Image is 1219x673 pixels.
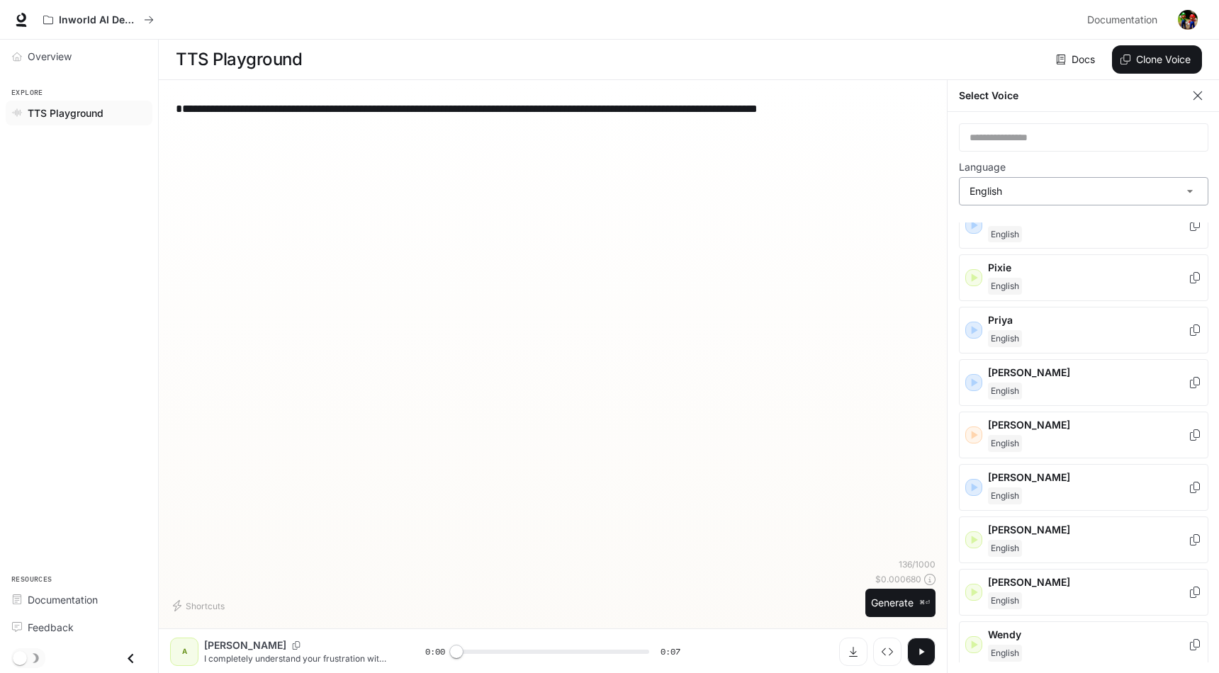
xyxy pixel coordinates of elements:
button: Copy Voice ID [1188,534,1202,545]
div: A [173,640,196,663]
p: 136 / 1000 [899,558,936,570]
p: Pixie [988,261,1188,275]
button: Copy Voice ID [1188,482,1202,493]
p: $ 0.000680 [875,573,921,585]
span: Feedback [28,620,74,635]
a: Feedback [6,615,152,640]
button: Copy Voice ID [1188,377,1202,388]
p: ⌘⏎ [919,599,930,607]
div: English [960,178,1208,205]
a: Docs [1053,45,1101,74]
span: 0:07 [661,645,680,659]
a: Overview [6,44,152,69]
span: English [988,645,1022,662]
p: [PERSON_NAME] [988,523,1188,537]
button: Download audio [839,638,867,666]
span: English [988,592,1022,609]
button: Copy Voice ID [1188,220,1202,231]
button: User avatar [1174,6,1202,34]
button: All workspaces [37,6,160,34]
button: Generate⌘⏎ [865,589,936,618]
span: English [988,226,1022,243]
p: [PERSON_NAME] [988,366,1188,380]
p: [PERSON_NAME] [988,470,1188,485]
a: Documentation [6,587,152,612]
span: Documentation [28,592,98,607]
p: [PERSON_NAME] [988,575,1188,589]
span: English [988,383,1022,400]
p: Priya [988,313,1188,327]
button: Copy Voice ID [1188,639,1202,650]
p: [PERSON_NAME] [204,638,286,652]
p: [PERSON_NAME] [988,418,1188,432]
a: Documentation [1082,6,1168,34]
button: Clone Voice [1112,45,1202,74]
p: Wendy [988,628,1188,642]
span: English [988,540,1022,557]
span: 0:00 [425,645,445,659]
button: Inspect [873,638,901,666]
button: Copy Voice ID [1188,429,1202,441]
span: English [988,487,1022,504]
button: Close drawer [115,644,147,673]
span: Dark mode toggle [13,650,27,665]
a: TTS Playground [6,101,152,125]
span: English [988,278,1022,295]
span: English [988,435,1022,452]
p: Inworld AI Demos [59,14,138,26]
span: English [988,330,1022,347]
p: Language [959,162,1006,172]
span: Overview [28,49,72,64]
p: I completely understand your frustration with this situation. Let me look into your account detai... [204,652,391,664]
h1: TTS Playground [176,45,302,74]
button: Copy Voice ID [286,641,306,650]
span: TTS Playground [28,106,103,120]
button: Copy Voice ID [1188,324,1202,336]
button: Copy Voice ID [1188,587,1202,598]
button: Shortcuts [170,594,230,617]
span: Documentation [1087,11,1157,29]
img: User avatar [1178,10,1198,30]
button: Copy Voice ID [1188,272,1202,283]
